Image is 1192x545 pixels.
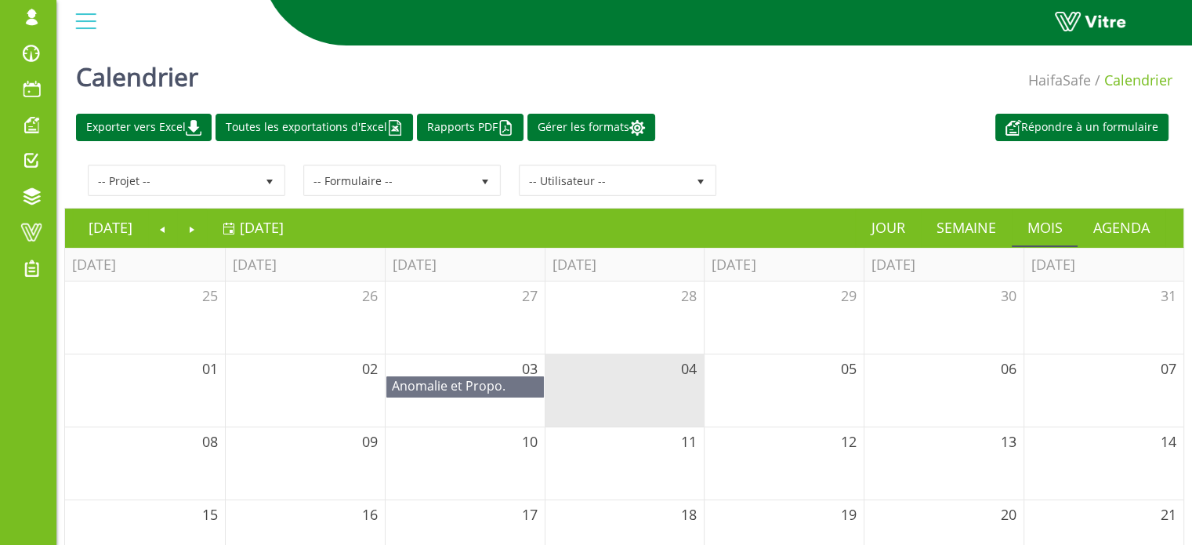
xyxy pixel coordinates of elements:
a: Agenda [1078,209,1165,245]
span: 29 [841,286,857,305]
span: 12 [841,432,857,451]
span: 05 [841,359,857,378]
a: Toutes les exportations d'Excel [216,114,413,141]
span: 16 [362,505,378,524]
span: 06 [1001,359,1016,378]
th: [DATE] [864,248,1024,282]
span: 151 [1028,71,1091,89]
th: [DATE] [65,248,225,282]
img: cal_download.png [186,120,201,136]
span: 21 [1161,505,1176,524]
th: [DATE] [385,248,545,282]
span: select [687,166,715,194]
span: 15 [202,505,218,524]
span: 18 [681,505,697,524]
span: 28 [681,286,697,305]
span: -- Utilisateur -- [520,166,687,194]
a: Gérer les formats [527,114,655,141]
a: Next [177,209,207,245]
span: 09 [362,432,378,451]
span: 25 [202,286,218,305]
span: 30 [1001,286,1016,305]
img: appointment_white2.png [1005,120,1021,136]
span: 14 [1161,432,1176,451]
th: [DATE] [704,248,864,282]
th: [DATE] [1024,248,1183,282]
span: -- Projet -- [89,166,255,194]
img: cal_settings.png [629,120,645,136]
span: 20 [1001,505,1016,524]
span: 31 [1161,286,1176,305]
th: [DATE] [225,248,385,282]
span: 03 [522,359,538,378]
span: 26 [362,286,378,305]
span: 01 [202,359,218,378]
img: cal_pdf.png [498,120,513,136]
span: [DATE] [240,218,284,237]
a: Mois [1012,209,1078,245]
a: Répondre à un formulaire [995,114,1168,141]
span: 04 [681,359,697,378]
span: 8076 [387,377,541,412]
th: [DATE] [545,248,705,282]
a: Jour [856,209,921,245]
a: [DATE] [73,209,148,245]
li: Calendrier [1091,71,1172,91]
span: select [471,166,499,194]
a: Rapports PDF [417,114,524,141]
img: cal_excel.png [387,120,403,136]
span: 02 [362,359,378,378]
span: 08 [202,432,218,451]
a: Semaine [921,209,1012,245]
span: 13 [1001,432,1016,451]
a: Previous [148,209,178,245]
span: 17 [522,505,538,524]
h1: Calendrier [76,39,198,106]
span: 11 [681,432,697,451]
a: Exporter vers Excel [76,114,212,141]
a: [DATE] [223,209,284,245]
span: 10 [522,432,538,451]
span: -- Formulaire -- [305,166,471,194]
span: select [255,166,284,194]
span: 19 [841,505,857,524]
span: 27 [522,286,538,305]
span: 07 [1161,359,1176,378]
